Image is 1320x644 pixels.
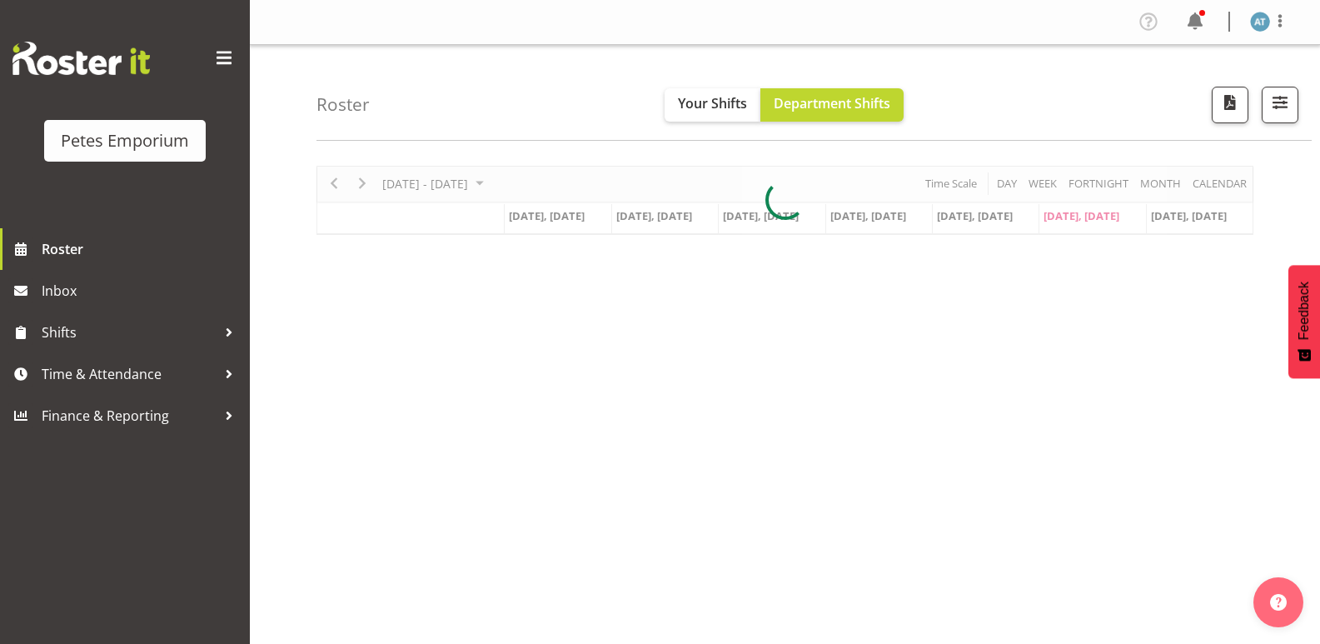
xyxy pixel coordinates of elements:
span: Time & Attendance [42,362,217,387]
img: Rosterit website logo [12,42,150,75]
button: Download a PDF of the roster according to the set date range. [1212,87,1248,123]
button: Your Shifts [665,88,760,122]
div: Petes Emporium [61,128,189,153]
button: Department Shifts [760,88,904,122]
span: Your Shifts [678,94,747,112]
span: Shifts [42,320,217,345]
span: Roster [42,237,242,262]
span: Finance & Reporting [42,403,217,428]
button: Filter Shifts [1262,87,1298,123]
img: alex-micheal-taniwha5364.jpg [1250,12,1270,32]
img: help-xxl-2.png [1270,594,1287,611]
span: Inbox [42,278,242,303]
h4: Roster [316,95,370,114]
button: Feedback - Show survey [1288,265,1320,378]
span: Feedback [1297,282,1312,340]
span: Department Shifts [774,94,890,112]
